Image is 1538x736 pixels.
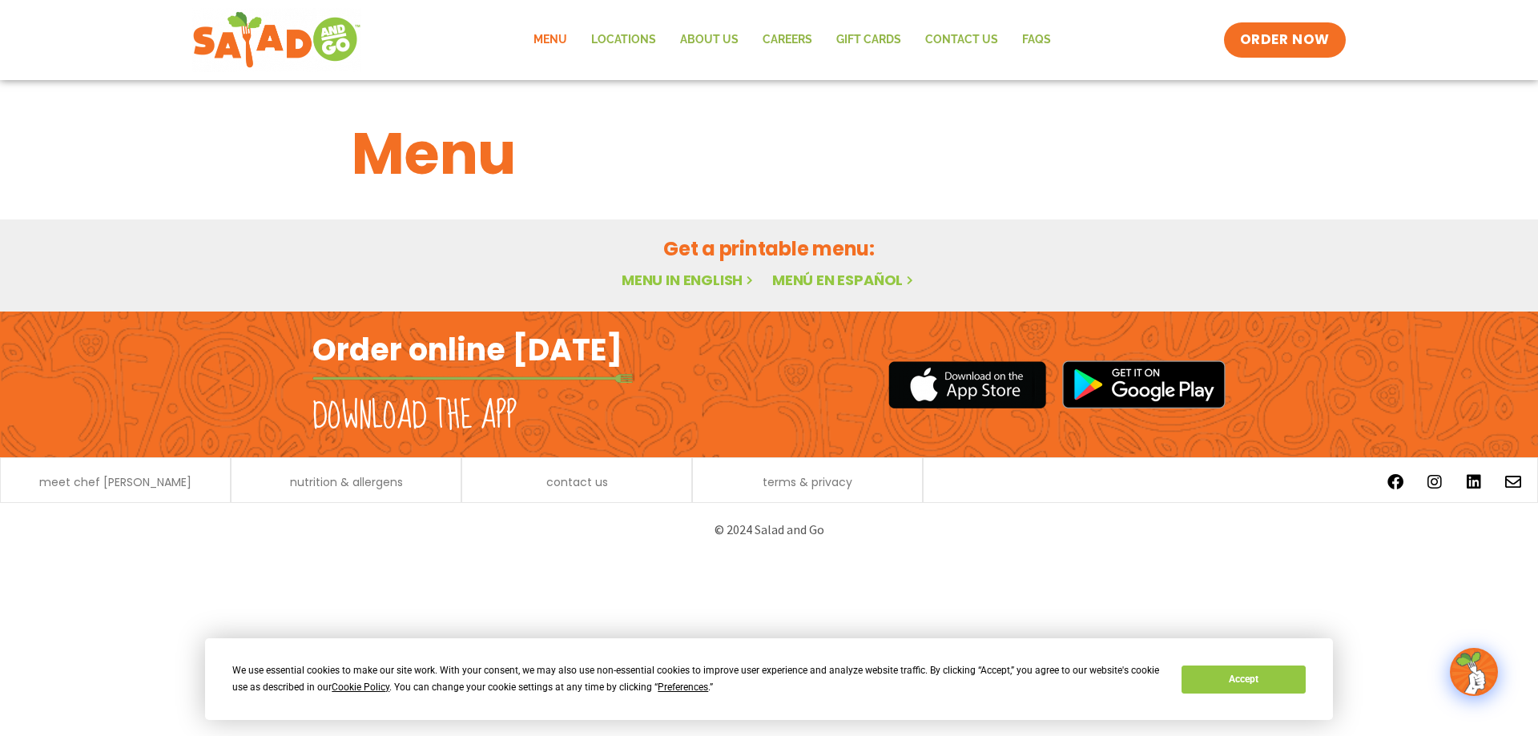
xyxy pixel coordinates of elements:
a: FAQs [1010,22,1063,58]
a: terms & privacy [763,477,852,488]
span: ORDER NOW [1240,30,1330,50]
a: GIFT CARDS [824,22,913,58]
p: © 2024 Salad and Go [320,519,1218,541]
a: ORDER NOW [1224,22,1346,58]
a: Careers [751,22,824,58]
a: Menu [521,22,579,58]
h2: Order online [DATE] [312,330,622,369]
a: Menu in English [622,270,756,290]
img: new-SAG-logo-768×292 [192,8,361,72]
img: appstore [888,359,1046,411]
a: Contact Us [913,22,1010,58]
div: We use essential cookies to make our site work. With your consent, we may also use non-essential ... [232,662,1162,696]
a: Locations [579,22,668,58]
span: Cookie Policy [332,682,389,693]
a: About Us [668,22,751,58]
a: nutrition & allergens [290,477,403,488]
h2: Download the app [312,394,517,439]
img: wpChatIcon [1451,650,1496,694]
img: fork [312,374,633,383]
h2: Get a printable menu: [352,235,1186,263]
span: Preferences [658,682,708,693]
a: Menú en español [772,270,916,290]
a: meet chef [PERSON_NAME] [39,477,191,488]
img: google_play [1062,360,1226,408]
a: contact us [546,477,608,488]
button: Accept [1182,666,1305,694]
nav: Menu [521,22,1063,58]
h1: Menu [352,111,1186,197]
div: Cookie Consent Prompt [205,638,1333,720]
